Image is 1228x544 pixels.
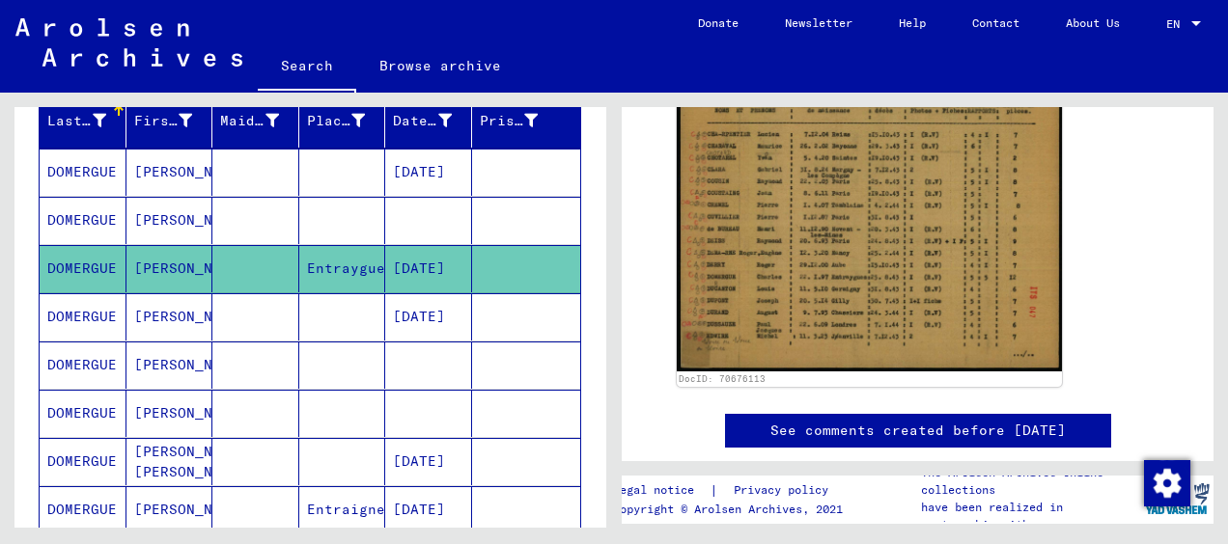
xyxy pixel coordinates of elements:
[15,18,242,67] img: Arolsen_neg.svg
[1141,475,1214,523] img: yv_logo.png
[126,293,213,340] mat-cell: [PERSON_NAME]
[356,42,524,89] a: Browse archive
[220,105,303,136] div: Maiden Name
[679,373,766,384] a: DocID: 70676113
[613,480,710,501] a: Legal notice
[613,480,851,501] div: |
[385,293,472,340] mat-cell: [DATE]
[393,111,452,131] div: Date of Birth
[677,69,1062,371] img: 001.jpg
[385,438,472,485] mat-cell: [DATE]
[770,421,1066,441] a: See comments created before [DATE]
[718,480,851,501] a: Privacy policy
[40,197,126,244] mat-cell: DOMERGUE
[134,111,193,131] div: First Name
[40,293,126,340] mat-cell: DOMERGUE
[1144,460,1190,506] img: Change consent
[40,438,126,485] mat-cell: DOMERGUE
[126,197,213,244] mat-cell: [PERSON_NAME]
[480,105,563,136] div: Prisoner #
[385,245,472,292] mat-cell: [DATE]
[385,94,472,148] mat-header-cell: Date of Birth
[212,94,299,148] mat-header-cell: Maiden Name
[40,486,126,533] mat-cell: DOMERGUE
[472,94,581,148] mat-header-cell: Prisoner #
[126,245,213,292] mat-cell: [PERSON_NAME]
[307,105,390,136] div: Place of Birth
[47,105,130,136] div: Last Name
[220,111,279,131] div: Maiden Name
[40,94,126,148] mat-header-cell: Last Name
[921,499,1139,533] p: have been realized in partnership with
[40,245,126,292] mat-cell: DOMERGUE
[393,105,476,136] div: Date of Birth
[126,94,213,148] mat-header-cell: First Name
[258,42,356,93] a: Search
[40,341,126,389] mat-cell: DOMERGUE
[299,94,386,148] mat-header-cell: Place of Birth
[385,149,472,196] mat-cell: [DATE]
[126,486,213,533] mat-cell: [PERSON_NAME]
[40,390,126,437] mat-cell: DOMERGUE
[1166,17,1187,31] span: EN
[47,111,106,131] div: Last Name
[40,149,126,196] mat-cell: DOMERGUE
[126,341,213,389] mat-cell: [PERSON_NAME]
[385,486,472,533] mat-cell: [DATE]
[126,438,213,485] mat-cell: [PERSON_NAME] [PERSON_NAME]
[921,464,1139,499] p: The Arolsen Archives online collections
[134,105,217,136] div: First Name
[299,245,386,292] mat-cell: Entraygues
[126,390,213,437] mat-cell: [PERSON_NAME]
[307,111,366,131] div: Place of Birth
[1143,459,1189,505] div: Change consent
[299,486,386,533] mat-cell: Entraignes
[126,149,213,196] mat-cell: [PERSON_NAME]
[613,501,851,518] p: Copyright © Arolsen Archives, 2021
[480,111,539,131] div: Prisoner #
